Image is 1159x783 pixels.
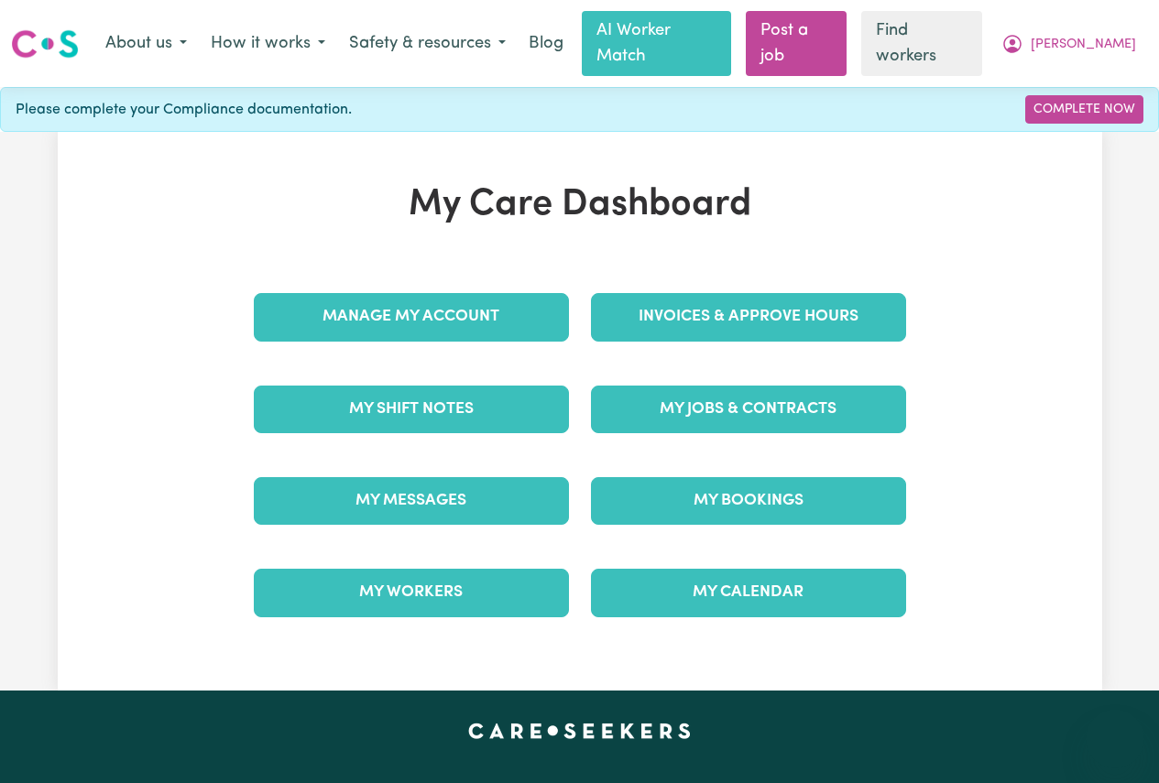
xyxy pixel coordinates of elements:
[591,293,906,341] a: Invoices & Approve Hours
[254,293,569,341] a: Manage My Account
[1025,95,1143,124] a: Complete Now
[1086,710,1144,768] iframe: Button to launch messaging window
[11,23,79,65] a: Careseekers logo
[11,27,79,60] img: Careseekers logo
[1031,35,1136,55] span: [PERSON_NAME]
[16,99,352,121] span: Please complete your Compliance documentation.
[337,25,518,63] button: Safety & resources
[254,477,569,525] a: My Messages
[861,11,982,76] a: Find workers
[990,25,1148,63] button: My Account
[254,569,569,616] a: My Workers
[518,24,574,64] a: Blog
[582,11,731,76] a: AI Worker Match
[254,386,569,433] a: My Shift Notes
[468,723,691,738] a: Careseekers home page
[199,25,337,63] button: How it works
[591,569,906,616] a: My Calendar
[591,477,906,525] a: My Bookings
[93,25,199,63] button: About us
[746,11,847,76] a: Post a job
[591,386,906,433] a: My Jobs & Contracts
[243,183,917,227] h1: My Care Dashboard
